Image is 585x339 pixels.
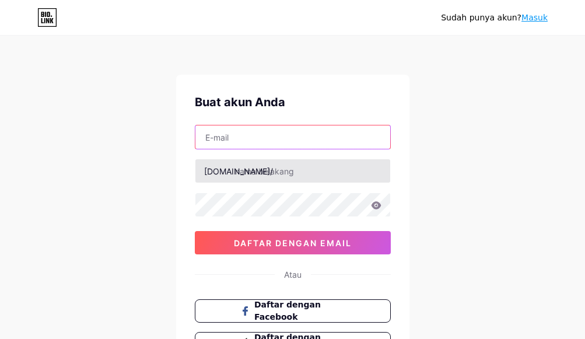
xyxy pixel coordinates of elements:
font: Buat akun Anda [195,95,285,109]
button: Daftar dengan Facebook [195,299,391,323]
button: daftar dengan email [195,231,391,254]
font: Daftar dengan Facebook [254,300,321,321]
font: daftar dengan email [234,238,352,248]
a: Masuk [521,13,548,22]
font: [DOMAIN_NAME]/ [204,166,273,176]
input: nama belakang [195,159,390,183]
input: E-mail [195,125,390,149]
font: Atau [284,270,302,279]
font: Sudah punya akun? [441,13,521,22]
